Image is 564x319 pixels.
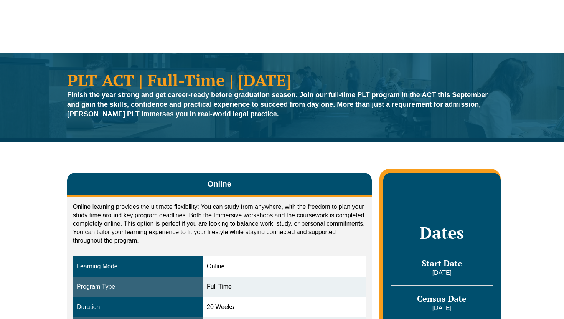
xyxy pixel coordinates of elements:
[207,262,362,271] div: Online
[77,283,199,291] div: Program Type
[207,303,362,312] div: 20 Weeks
[208,179,231,189] span: Online
[391,269,493,277] p: [DATE]
[422,258,462,269] span: Start Date
[207,283,362,291] div: Full Time
[391,223,493,242] h2: Dates
[77,303,199,312] div: Duration
[67,72,497,88] h1: PLT ACT | Full-Time | [DATE]
[73,203,366,245] p: Online learning provides the ultimate flexibility: You can study from anywhere, with the freedom ...
[391,304,493,312] p: [DATE]
[67,91,488,118] strong: Finish the year strong and get career-ready before graduation season. Join our full-time PLT prog...
[77,262,199,271] div: Learning Mode
[417,293,467,304] span: Census Date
